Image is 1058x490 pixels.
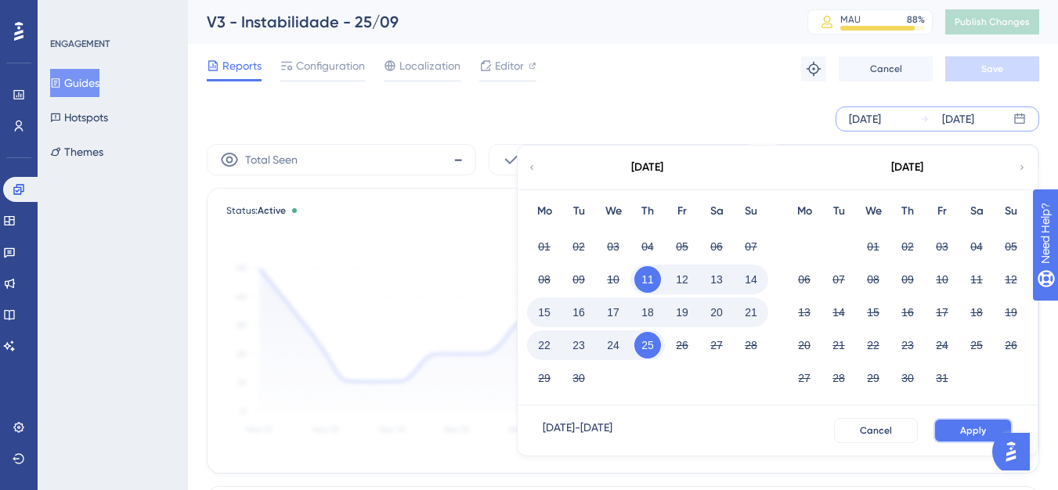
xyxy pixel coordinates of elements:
[226,204,286,217] span: Status:
[955,16,1030,28] span: Publish Changes
[942,110,974,128] div: [DATE]
[825,332,852,358] button: 21
[703,266,730,293] button: 13
[634,332,661,358] button: 25
[531,332,558,358] button: 22
[994,202,1028,221] div: Su
[207,11,768,33] div: V3 - Instabilidade - 25/09
[981,63,1003,75] span: Save
[891,158,923,177] div: [DATE]
[860,332,886,358] button: 22
[565,365,592,391] button: 30
[929,233,955,260] button: 03
[222,56,262,75] span: Reports
[703,233,730,260] button: 06
[296,56,365,75] span: Configuration
[631,158,663,177] div: [DATE]
[738,299,764,326] button: 21
[870,63,902,75] span: Cancel
[992,428,1039,475] iframe: UserGuiding AI Assistant Launcher
[890,202,925,221] div: Th
[960,424,986,437] span: Apply
[703,299,730,326] button: 20
[894,332,921,358] button: 23
[527,202,561,221] div: Mo
[963,233,990,260] button: 04
[669,299,695,326] button: 19
[600,233,626,260] button: 03
[929,365,955,391] button: 31
[929,299,955,326] button: 17
[834,418,918,443] button: Cancel
[894,365,921,391] button: 30
[825,365,852,391] button: 28
[50,103,108,132] button: Hotspots
[258,205,286,216] span: Active
[963,332,990,358] button: 25
[860,365,886,391] button: 29
[894,266,921,293] button: 09
[600,332,626,358] button: 24
[821,202,856,221] div: Tu
[791,266,818,293] button: 06
[849,110,881,128] div: [DATE]
[791,299,818,326] button: 13
[50,38,110,50] div: ENGAGEMENT
[634,233,661,260] button: 04
[734,202,768,221] div: Su
[787,202,821,221] div: Mo
[543,418,612,443] div: [DATE] - [DATE]
[669,332,695,358] button: 26
[825,299,852,326] button: 14
[925,202,959,221] div: Fr
[738,266,764,293] button: 14
[860,424,892,437] span: Cancel
[791,332,818,358] button: 20
[998,266,1024,293] button: 12
[565,332,592,358] button: 23
[50,138,103,166] button: Themes
[738,332,764,358] button: 28
[894,299,921,326] button: 16
[531,233,558,260] button: 01
[630,202,665,221] div: Th
[699,202,734,221] div: Sa
[565,299,592,326] button: 16
[245,150,298,169] span: Total Seen
[453,147,463,172] span: -
[495,56,524,75] span: Editor
[634,266,661,293] button: 11
[669,233,695,260] button: 05
[933,418,1013,443] button: Apply
[860,266,886,293] button: 08
[860,299,886,326] button: 15
[856,202,890,221] div: We
[565,266,592,293] button: 09
[600,266,626,293] button: 10
[531,266,558,293] button: 08
[634,299,661,326] button: 18
[596,202,630,221] div: We
[929,332,955,358] button: 24
[839,56,933,81] button: Cancel
[37,4,98,23] span: Need Help?
[531,299,558,326] button: 15
[998,299,1024,326] button: 19
[929,266,955,293] button: 10
[825,266,852,293] button: 07
[50,69,99,97] button: Guides
[998,233,1024,260] button: 05
[907,13,925,26] div: 88 %
[703,332,730,358] button: 27
[945,9,1039,34] button: Publish Changes
[945,56,1039,81] button: Save
[840,13,861,26] div: MAU
[738,233,764,260] button: 07
[963,299,990,326] button: 18
[565,233,592,260] button: 02
[531,365,558,391] button: 29
[860,233,886,260] button: 01
[665,202,699,221] div: Fr
[561,202,596,221] div: Tu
